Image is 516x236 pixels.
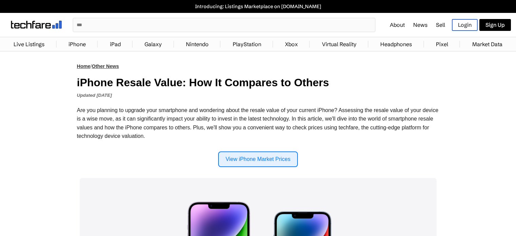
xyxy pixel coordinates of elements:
a: Live Listings [10,37,48,51]
a: View iPhone Market Prices [218,151,298,167]
img: techfare logo [11,21,62,29]
a: Nintendo [183,37,212,51]
a: PlayStation [229,37,265,51]
a: Home [77,63,91,69]
a: Pixel [433,37,452,51]
a: iPhone [65,37,89,51]
a: Virtual Reality [319,37,360,51]
a: About [390,21,405,28]
a: Sell [436,21,445,28]
a: Introducing: Listings Marketplace on [DOMAIN_NAME] [3,3,513,10]
a: Market Data [469,37,506,51]
a: News [413,21,427,28]
a: Sign Up [479,19,511,31]
a: Xbox [282,37,301,51]
h5: Updated [DATE] [77,93,439,98]
a: Login [452,19,478,31]
a: Galaxy [141,37,165,51]
a: iPad [107,37,124,51]
p: / [77,62,439,70]
p: Are you planning to upgrade your smartphone and wondering about the resale value of your current ... [77,106,439,141]
a: Headphones [377,37,415,51]
a: Other News [92,63,119,69]
h1: iPhone Resale Value: How It Compares to Others [77,76,439,90]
